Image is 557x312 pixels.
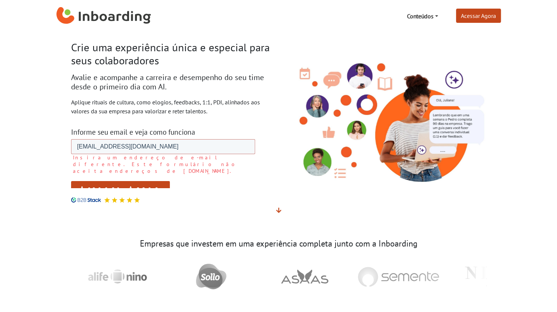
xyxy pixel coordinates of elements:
a: Acessar Agora [456,9,501,23]
img: Avaliação 5 estrelas no B2B Stack [126,197,132,203]
img: Asaas [275,263,334,290]
div: Avaliação 5 estrelas no B2B Stack [101,197,140,203]
span: Veja mais detalhes abaixo [276,207,281,214]
img: B2B Stack logo [71,197,101,203]
h2: Avalie e acompanhe a carreira e desempenho do seu time desde o primeiro dia com AI. [71,73,273,92]
iframe: Form 0 [71,139,255,188]
img: Semente Negocios [352,260,445,293]
a: Inboarding Home Page [56,3,151,29]
p: Aplique rituais de cultura, como elogios, feedbacks, 1:1, PDI, alinhados aos valores da sua empre... [71,98,273,116]
img: Avaliação 5 estrelas no B2B Stack [104,197,110,203]
h3: Empresas que investem em uma experiência completa junto com a Inboarding [71,239,486,249]
img: Inboarding Home [56,5,151,27]
input: Acessar Agora [49,31,148,45]
img: Avaliação 5 estrelas no B2B Stack [111,197,117,203]
a: Conteúdos [404,9,441,24]
img: Sollo Brasil [190,258,232,295]
h1: Crie uma experiência única e especial para seus colaboradores [71,41,273,67]
h3: Informe seu email e veja como funciona [71,128,273,136]
img: Avaliação 5 estrelas no B2B Stack [119,197,125,203]
img: Inboarding - Rutuais de Cultura com Inteligência Ariticial. Feedback, conversas 1:1, PDI. [284,50,486,186]
img: Avaliação 5 estrelas no B2B Stack [134,197,140,203]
